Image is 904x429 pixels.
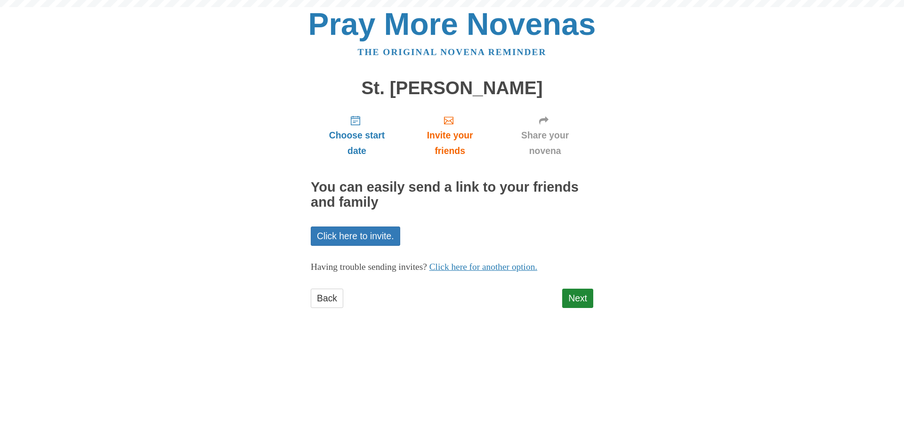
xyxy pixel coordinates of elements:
h1: St. [PERSON_NAME] [311,78,593,98]
a: Pray More Novenas [308,7,596,41]
span: Having trouble sending invites? [311,262,427,272]
a: Back [311,289,343,308]
a: Click here for another option. [429,262,538,272]
a: The original novena reminder [358,47,547,57]
span: Invite your friends [412,128,487,159]
span: Share your novena [506,128,584,159]
h2: You can easily send a link to your friends and family [311,180,593,210]
a: Share your novena [497,107,593,163]
a: Invite your friends [403,107,497,163]
a: Next [562,289,593,308]
a: Choose start date [311,107,403,163]
span: Choose start date [320,128,394,159]
a: Click here to invite. [311,227,400,246]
